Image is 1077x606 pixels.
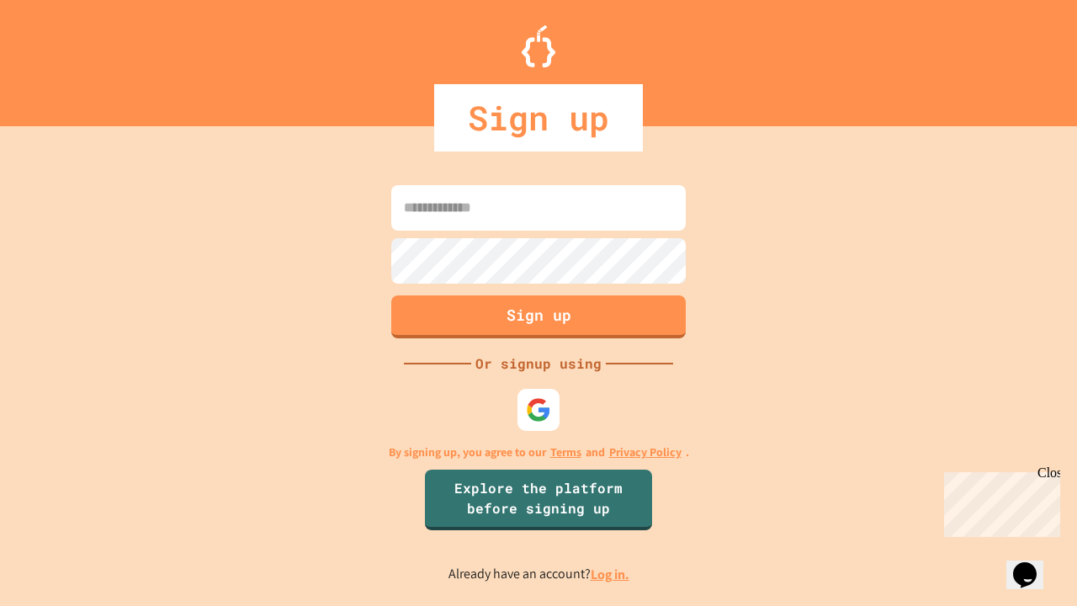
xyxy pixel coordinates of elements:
[7,7,116,107] div: Chat with us now!Close
[522,25,555,67] img: Logo.svg
[550,444,581,461] a: Terms
[448,564,629,585] p: Already have an account?
[609,444,682,461] a: Privacy Policy
[391,295,686,338] button: Sign up
[434,84,643,151] div: Sign up
[1006,539,1060,589] iframe: chat widget
[425,470,652,530] a: Explore the platform before signing up
[471,353,606,374] div: Or signup using
[526,397,551,423] img: google-icon.svg
[389,444,689,461] p: By signing up, you agree to our and .
[591,566,629,583] a: Log in.
[937,465,1060,537] iframe: chat widget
